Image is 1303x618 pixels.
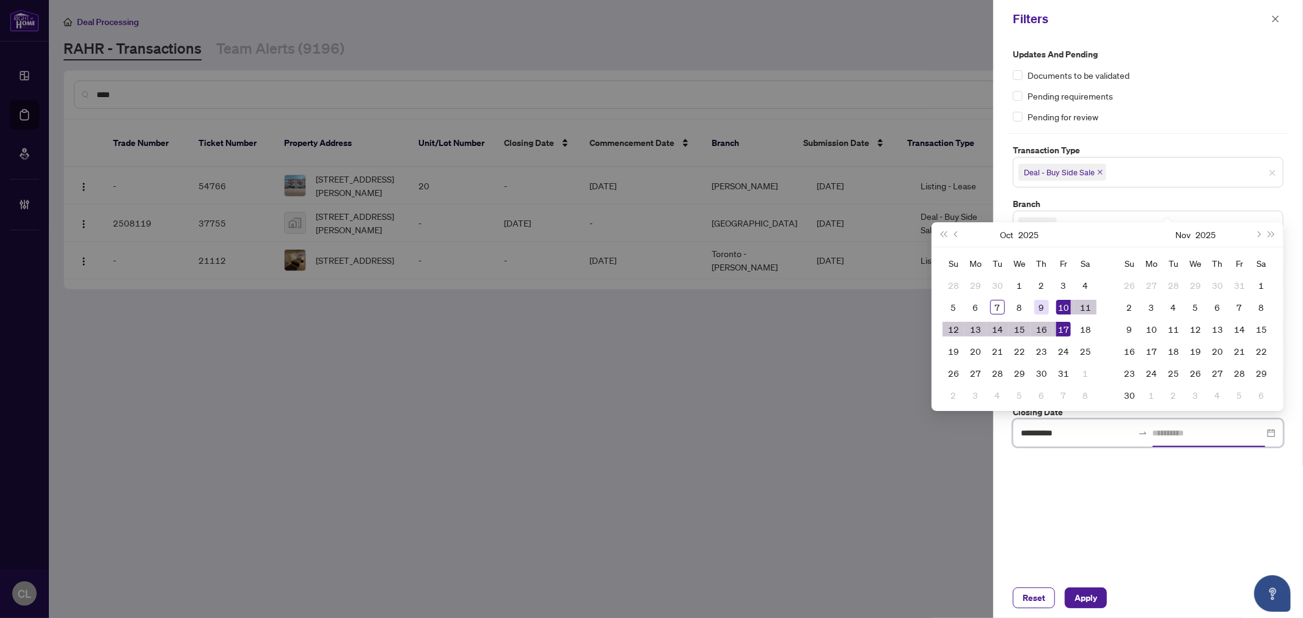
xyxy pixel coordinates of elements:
td: 2025-11-03 [1141,296,1162,318]
div: 25 [1078,344,1093,358]
td: 2025-10-22 [1009,340,1031,362]
td: 2025-11-06 [1206,296,1228,318]
button: Apply [1065,587,1107,608]
div: 2 [946,388,961,402]
th: We [1184,252,1206,274]
div: 4 [990,388,1005,402]
span: to [1138,428,1148,438]
td: 2025-11-05 [1184,296,1206,318]
td: 2025-11-23 [1119,362,1141,384]
td: 2025-10-15 [1009,318,1031,340]
div: 21 [1232,344,1247,358]
div: 30 [1034,366,1049,380]
td: 2025-11-22 [1250,340,1272,362]
div: 30 [1210,278,1225,293]
div: 21 [990,344,1005,358]
div: 2 [1166,388,1181,402]
div: 31 [1232,278,1247,293]
span: Barrie [1024,220,1045,232]
td: 2025-11-21 [1228,340,1250,362]
div: 14 [990,322,1005,336]
div: 5 [1232,388,1247,402]
td: 2025-10-02 [1031,274,1053,296]
td: 2025-11-27 [1206,362,1228,384]
div: 6 [968,300,983,314]
div: 28 [1166,278,1181,293]
td: 2025-10-26 [1119,274,1141,296]
span: Reset [1023,588,1045,608]
td: 2025-11-04 [987,384,1009,406]
td: 2025-10-07 [987,296,1009,318]
div: 28 [990,366,1005,380]
div: 6 [1034,388,1049,402]
div: 25 [1166,366,1181,380]
td: 2025-11-25 [1162,362,1184,384]
div: 29 [1188,278,1203,293]
label: Branch [1013,197,1283,211]
button: Choose a month [1001,222,1014,247]
td: 2025-10-04 [1075,274,1097,296]
span: close [1269,169,1276,176]
div: 8 [1254,300,1269,314]
div: 3 [1144,300,1159,314]
td: 2025-11-02 [943,384,965,406]
td: 2025-12-04 [1206,384,1228,406]
div: 18 [1166,344,1181,358]
div: 12 [946,322,961,336]
th: Mo [1141,252,1162,274]
td: 2025-11-08 [1075,384,1097,406]
td: 2025-11-17 [1141,340,1162,362]
td: 2025-10-21 [987,340,1009,362]
td: 2025-09-28 [943,274,965,296]
td: 2025-11-03 [965,384,987,406]
div: 15 [1012,322,1027,336]
div: 30 [1122,388,1137,402]
div: 7 [1232,300,1247,314]
td: 2025-10-10 [1053,296,1075,318]
div: 14 [1232,322,1247,336]
div: 3 [1056,278,1071,293]
td: 2025-10-25 [1075,340,1097,362]
span: Apply [1075,588,1097,608]
td: 2025-11-19 [1184,340,1206,362]
th: Tu [1162,252,1184,274]
div: 23 [1034,344,1049,358]
td: 2025-11-18 [1162,340,1184,362]
div: 5 [1012,388,1027,402]
div: 26 [946,366,961,380]
div: 8 [1078,388,1093,402]
td: 2025-10-28 [1162,274,1184,296]
label: Closing Date [1013,405,1283,419]
div: 10 [1056,300,1071,314]
div: 11 [1078,300,1093,314]
div: Filters [1013,10,1268,28]
div: 28 [1232,366,1247,380]
div: 1 [1254,278,1269,293]
th: Fr [1228,252,1250,274]
td: 2025-11-11 [1162,318,1184,340]
th: We [1009,252,1031,274]
td: 2025-10-30 [1031,362,1053,384]
td: 2025-11-01 [1250,274,1272,296]
div: 5 [946,300,961,314]
div: 28 [946,278,961,293]
td: 2025-11-01 [1075,362,1097,384]
td: 2025-11-02 [1119,296,1141,318]
td: 2025-10-17 [1053,318,1075,340]
button: Next month (PageDown) [1251,222,1265,247]
td: 2025-11-14 [1228,318,1250,340]
td: 2025-10-16 [1031,318,1053,340]
td: 2025-11-26 [1184,362,1206,384]
button: Open asap [1254,575,1291,612]
div: 13 [1210,322,1225,336]
td: 2025-10-11 [1075,296,1097,318]
div: 27 [1210,366,1225,380]
td: 2025-10-03 [1053,274,1075,296]
div: 9 [1034,300,1049,314]
td: 2025-11-30 [1119,384,1141,406]
td: 2025-10-12 [943,318,965,340]
td: 2025-10-31 [1228,274,1250,296]
td: 2025-11-15 [1250,318,1272,340]
td: 2025-11-07 [1053,384,1075,406]
td: 2025-10-06 [965,296,987,318]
